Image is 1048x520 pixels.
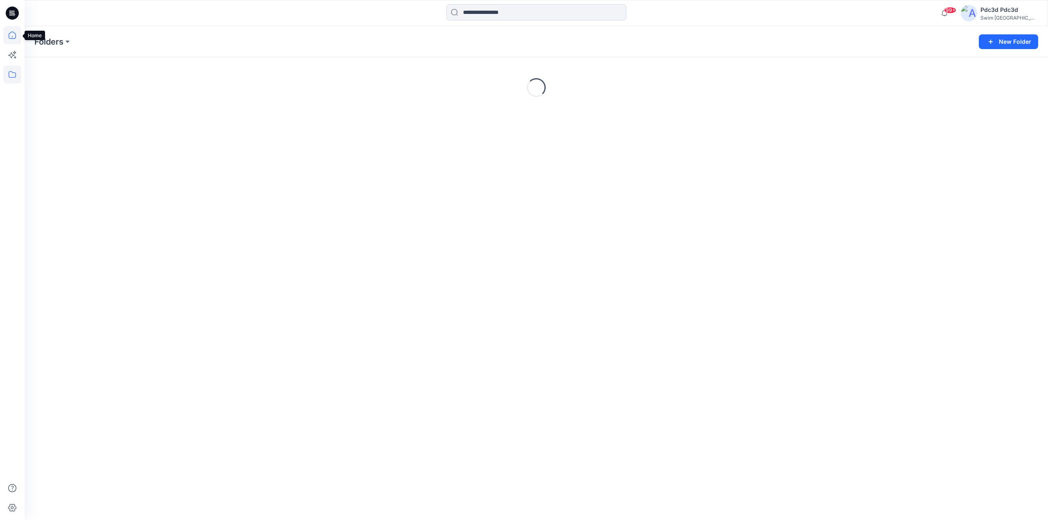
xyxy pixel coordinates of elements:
a: Folders [34,36,63,47]
img: avatar [961,5,977,21]
div: Swim [GEOGRAPHIC_DATA] [980,15,1038,21]
div: Pdc3d Pdc3d [980,5,1038,15]
span: 99+ [944,7,956,14]
button: New Folder [979,34,1038,49]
